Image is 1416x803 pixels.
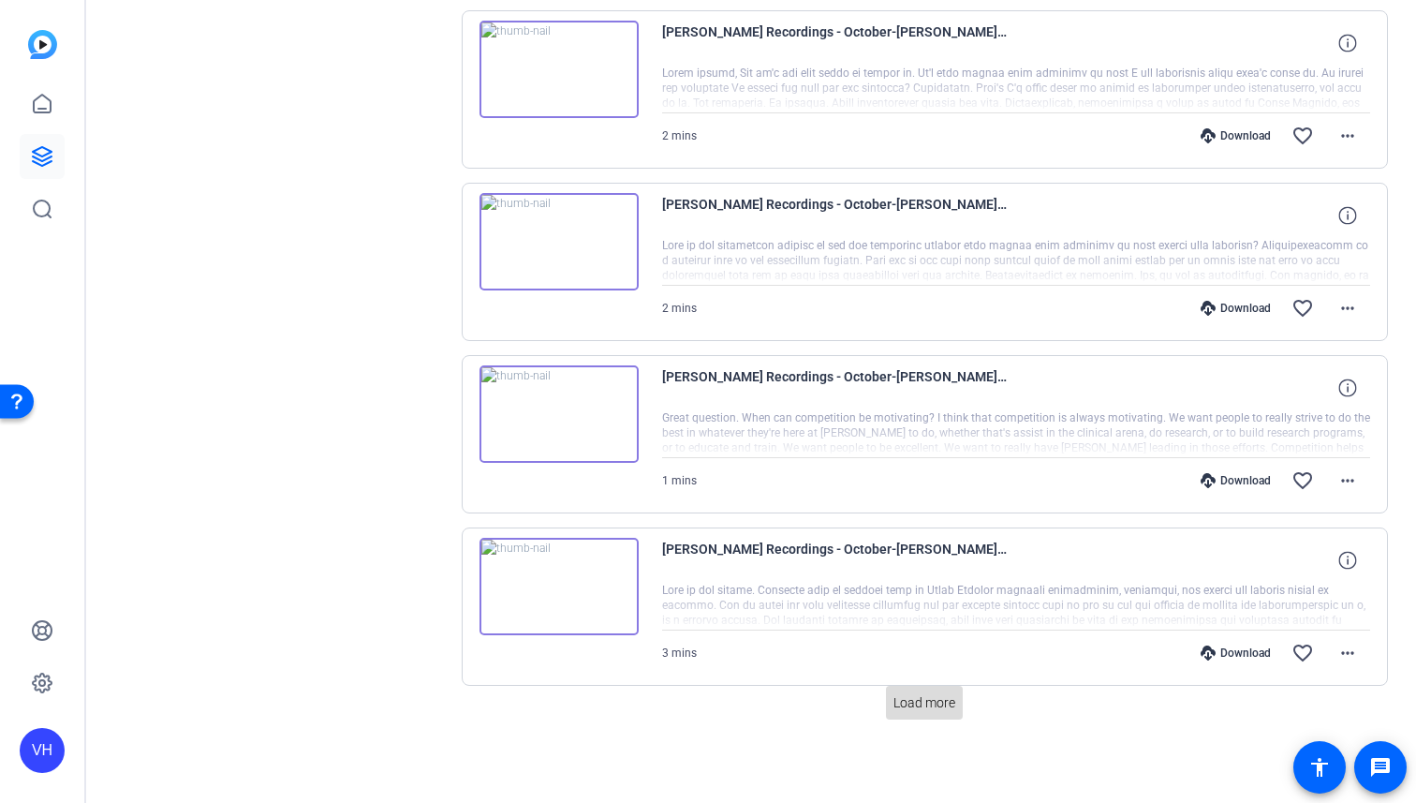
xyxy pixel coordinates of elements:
[1191,646,1280,661] div: Download
[1191,473,1280,488] div: Download
[893,693,955,713] span: Load more
[479,21,639,118] img: thumb-nail
[662,365,1009,410] span: [PERSON_NAME] Recordings - October-[PERSON_NAME]-2025-10-07-09-15-15-519-0
[662,538,1009,583] span: [PERSON_NAME] Recordings - October-[PERSON_NAME]-2025-10-07-09-12-29-159-0
[1291,469,1314,492] mat-icon: favorite_border
[662,474,697,487] span: 1 mins
[1308,756,1331,779] mat-icon: accessibility
[662,21,1009,66] span: [PERSON_NAME] Recordings - October-[PERSON_NAME]-2025-10-07-09-19-32-598-0
[28,30,57,59] img: blue-gradient.svg
[662,647,697,660] span: 3 mins
[1336,642,1359,664] mat-icon: more_horiz
[20,728,65,773] div: VH
[1336,297,1359,320] mat-icon: more_horiz
[1291,125,1314,147] mat-icon: favorite_border
[1336,125,1359,147] mat-icon: more_horiz
[662,302,697,315] span: 2 mins
[1369,756,1392,779] mat-icon: message
[1291,642,1314,664] mat-icon: favorite_border
[479,538,639,635] img: thumb-nail
[479,193,639,290] img: thumb-nail
[886,686,963,720] button: Load more
[662,129,697,142] span: 2 mins
[1291,297,1314,320] mat-icon: favorite_border
[1191,128,1280,143] div: Download
[1336,469,1359,492] mat-icon: more_horiz
[479,365,639,463] img: thumb-nail
[662,193,1009,238] span: [PERSON_NAME] Recordings - October-[PERSON_NAME]-2025-10-07-09-17-53-787-0
[1191,301,1280,316] div: Download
